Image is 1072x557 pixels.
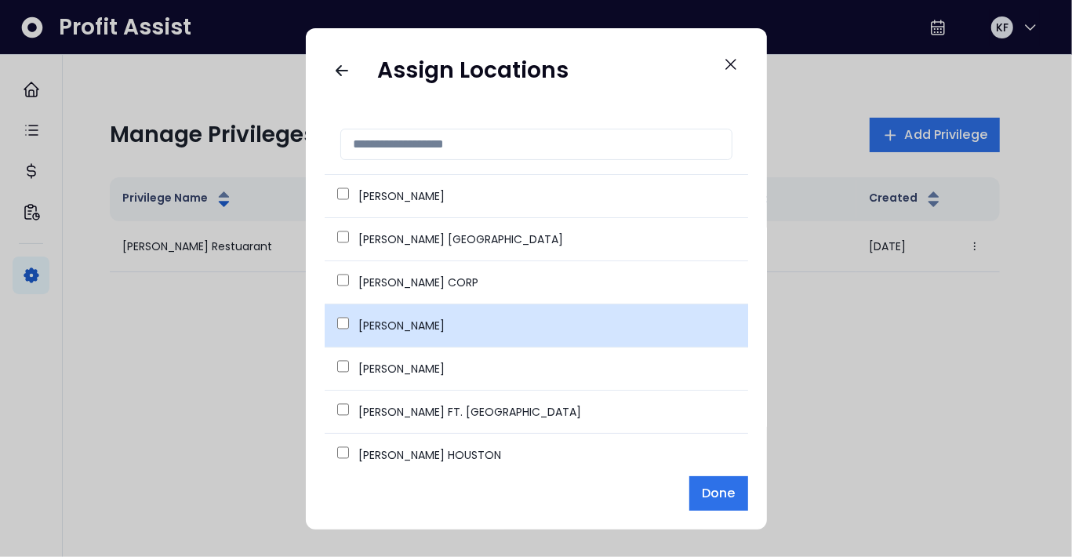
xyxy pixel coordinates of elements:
span: Done [702,484,735,503]
p: [PERSON_NAME] HOUSTON [358,447,501,464]
p: Assign Locations [378,56,569,85]
button: Go back [325,53,359,88]
p: [PERSON_NAME] FT. [GEOGRAPHIC_DATA] [358,404,581,420]
button: Close [714,47,748,82]
p: [PERSON_NAME] [358,188,445,205]
p: [PERSON_NAME] CORP [358,275,478,291]
button: Done [689,476,747,511]
p: [PERSON_NAME] [GEOGRAPHIC_DATA] [358,231,563,248]
p: [PERSON_NAME] [358,318,445,334]
p: [PERSON_NAME] [358,361,445,377]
